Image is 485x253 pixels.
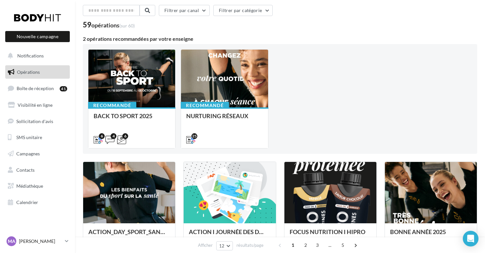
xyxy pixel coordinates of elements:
a: MA [PERSON_NAME] [5,235,70,247]
div: 6 [99,133,105,139]
div: 4 [111,133,116,139]
span: 12 [219,243,225,248]
span: 2 [300,240,311,250]
div: 2 opérations recommandées par votre enseigne [83,36,477,41]
a: SMS unitaire [4,131,71,144]
span: Sollicitation d'avis [16,118,53,124]
div: BACK TO SPORT 2025 [94,113,170,126]
span: Afficher [198,242,213,248]
span: ... [325,240,335,250]
span: Opérations [17,69,40,75]
a: Sollicitation d'avis [4,115,71,128]
div: ACTION_DAY_SPORT_SANTÉ [88,229,170,242]
span: 3 [312,240,323,250]
span: Notifications [17,53,44,58]
div: NURTURING RÉSEAUX [186,113,263,126]
button: Nouvelle campagne [5,31,70,42]
div: opérations [91,22,135,28]
p: [PERSON_NAME] [19,238,62,245]
button: Notifications [4,49,68,63]
a: Médiathèque [4,179,71,193]
div: Recommandé [181,102,229,109]
span: Médiathèque [16,183,43,189]
button: Filtrer par catégorie [213,5,273,16]
span: résultats/page [236,242,264,248]
a: Campagnes [4,147,71,161]
span: Contacts [16,167,35,173]
span: Boîte de réception [17,86,54,91]
span: 5 [338,240,348,250]
div: Open Intercom Messenger [463,231,478,246]
span: SMS unitaire [16,134,42,140]
div: ACTION I JOURNÉE DES DROITS DES FEMMES [189,229,270,242]
span: (sur 60) [119,23,135,28]
span: 1 [288,240,298,250]
span: MA [8,238,15,245]
a: Opérations [4,65,71,79]
div: 41 [60,86,67,91]
a: Boîte de réception41 [4,81,71,95]
span: Campagnes [16,151,40,156]
a: Contacts [4,163,71,177]
button: Filtrer par canal [159,5,210,16]
div: 59 [83,21,135,28]
span: Calendrier [16,199,38,205]
div: Recommandé [88,102,136,109]
button: 12 [216,241,233,250]
div: 6 [122,133,128,139]
div: 25 [191,133,197,139]
a: Visibilité en ligne [4,98,71,112]
a: Calendrier [4,196,71,209]
span: Visibilité en ligne [18,102,53,108]
div: FOCUS NUTRITION I HIPRO [290,229,371,242]
div: BONNE ANNÉE 2025 [390,229,472,242]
